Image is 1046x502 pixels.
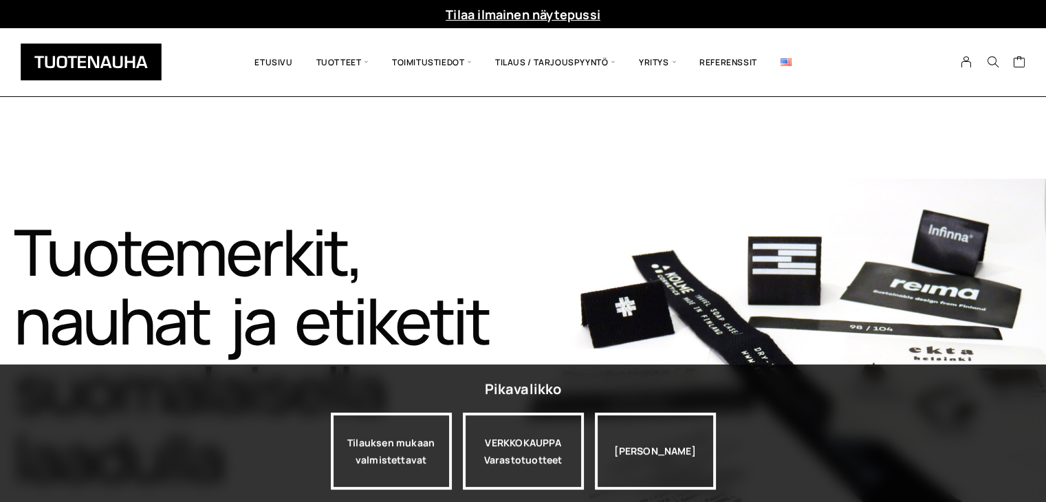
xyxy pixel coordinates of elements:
button: Search [979,56,1005,68]
a: Referenssit [688,39,769,86]
span: Toimitustiedot [380,39,483,86]
a: Tilauksen mukaan valmistettavat [331,413,452,490]
a: My Account [953,56,980,68]
div: VERKKOKAUPPA Varastotuotteet [463,413,584,490]
span: Tuotteet [305,39,380,86]
img: English [781,58,792,66]
a: VERKKOKAUPPAVarastotuotteet [463,413,584,490]
a: Etusivu [243,39,304,86]
img: Tuotenauha Oy [21,43,162,80]
span: Yritys [627,39,688,86]
a: Cart [1012,55,1025,72]
span: Tilaus / Tarjouspyyntö [483,39,627,86]
div: Pikavalikko [484,377,561,402]
h1: Tuotemerkit, nauhat ja etiketit suomalaisella laadulla​ [14,217,523,492]
a: Tilaa ilmainen näytepussi [446,6,600,23]
div: [PERSON_NAME] [595,413,716,490]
